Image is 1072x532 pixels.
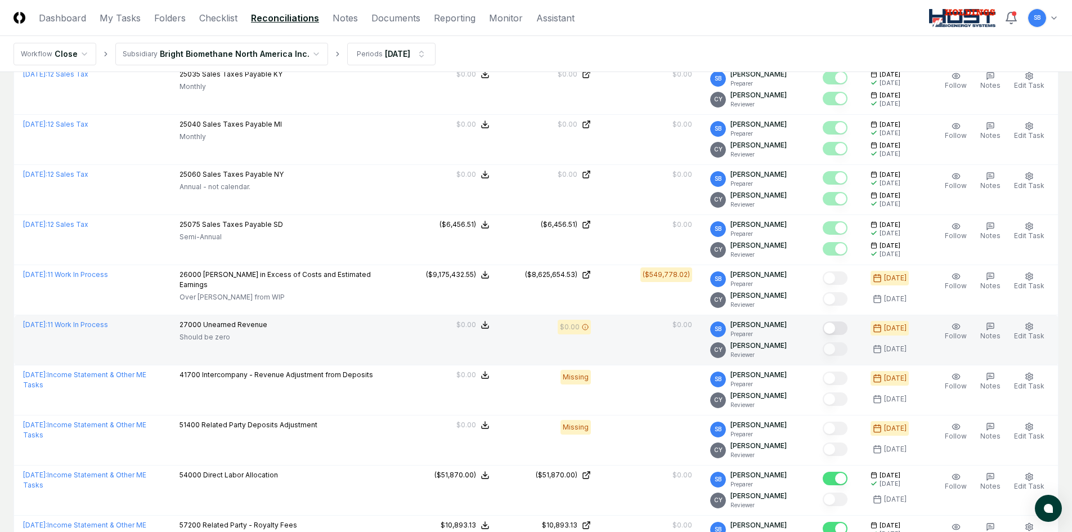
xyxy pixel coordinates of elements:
span: SB [715,425,721,433]
div: [DATE] [884,394,907,404]
span: Edit Task [1014,81,1044,90]
div: $0.00 [560,322,580,332]
div: Missing [560,420,591,435]
p: Reviewer [730,301,787,309]
span: Edit Task [1014,432,1044,440]
span: SB [715,375,721,383]
button: Mark complete [823,192,847,205]
a: Folders [154,11,186,25]
p: [PERSON_NAME] [730,391,787,401]
span: Edit Task [1014,382,1044,390]
button: Follow [943,320,969,343]
p: Preparer [730,180,787,188]
button: Mark complete [823,493,847,506]
span: [DATE] [880,120,900,129]
button: $0.00 [456,320,490,330]
span: CY [714,346,723,354]
button: Mark complete [823,342,847,356]
a: ($8,625,654.53) [508,270,591,280]
a: Checklist [199,11,237,25]
p: Reviewer [730,100,787,109]
span: Edit Task [1014,131,1044,140]
div: ($6,456.51) [541,220,577,230]
div: $0.00 [672,520,692,530]
p: Reviewer [730,451,787,459]
span: 25075 [180,220,200,229]
span: [DATE] [880,242,900,250]
p: Reviewer [730,251,787,259]
p: Preparer [730,230,787,238]
p: Semi-Annual [180,232,283,242]
div: [DATE] [884,444,907,454]
a: Assistant [536,11,575,25]
a: [DATE]:11 Work In Process [23,320,108,329]
span: Notes [980,482,1001,490]
div: [DATE] [880,480,900,488]
span: SB [715,225,721,233]
span: [DATE] : [23,170,47,178]
span: Follow [945,432,967,440]
button: Mark complete [823,271,847,285]
span: [DATE] : [23,70,47,78]
button: Mark complete [823,171,847,185]
a: [DATE]:Income Statement & Other ME Tasks [23,370,146,389]
div: $0.00 [456,420,476,430]
button: Edit Task [1012,169,1047,193]
button: $0.00 [456,169,490,180]
div: [DATE] [880,150,900,158]
span: Notes [980,231,1001,240]
span: [DATE] [880,91,900,100]
a: [DATE]:12 Sales Tax [23,120,88,128]
span: [DATE] [880,171,900,179]
div: $0.00 [456,169,476,180]
div: Workflow [21,49,52,59]
p: Reviewer [730,351,787,359]
span: SB [715,275,721,283]
button: Notes [978,119,1003,143]
p: [PERSON_NAME] [730,90,787,100]
span: Follow [945,382,967,390]
span: CY [714,496,723,504]
button: $0.00 [456,69,490,79]
div: $0.00 [558,169,577,180]
p: Reviewer [730,501,787,509]
button: Follow [943,470,969,494]
span: [DATE] [880,141,900,150]
p: Reviewer [730,401,787,409]
span: Sales Taxes Payable MI [203,120,282,128]
span: Follow [945,482,967,490]
div: Subsidiary [123,49,158,59]
span: Unearned Revenue [203,320,267,329]
span: [DATE] : [23,320,47,329]
div: [DATE] [880,250,900,258]
button: ($9,175,432.55) [426,270,490,280]
button: Edit Task [1012,69,1047,93]
span: Edit Task [1014,231,1044,240]
div: ($51,870.00) [536,470,577,480]
span: SB [1034,14,1040,22]
button: Mark complete [823,142,847,155]
p: [PERSON_NAME] [730,341,787,351]
button: Edit Task [1012,220,1047,243]
a: ($51,870.00) [508,470,591,480]
p: [PERSON_NAME] [730,491,787,501]
button: Follow [943,220,969,243]
button: Notes [978,370,1003,394]
div: [DATE] [884,494,907,504]
span: Notes [980,281,1001,290]
a: Monitor [489,11,523,25]
span: Sales Taxes Payable NY [203,170,284,178]
p: [PERSON_NAME] [730,420,787,430]
span: Edit Task [1014,332,1044,340]
button: Mark complete [823,372,847,385]
button: $0.00 [456,370,490,380]
div: $0.00 [558,119,577,129]
a: ($6,456.51) [508,220,591,230]
a: Reconciliations [251,11,319,25]
p: [PERSON_NAME] [730,441,787,451]
span: [PERSON_NAME] in Excess of Costs and Estimated Earnings [180,270,371,289]
span: [DATE] [880,471,900,480]
button: Mark complete [823,221,847,235]
a: [DATE]:Income Statement & Other ME Tasks [23,421,146,439]
div: [DATE] [884,273,907,283]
